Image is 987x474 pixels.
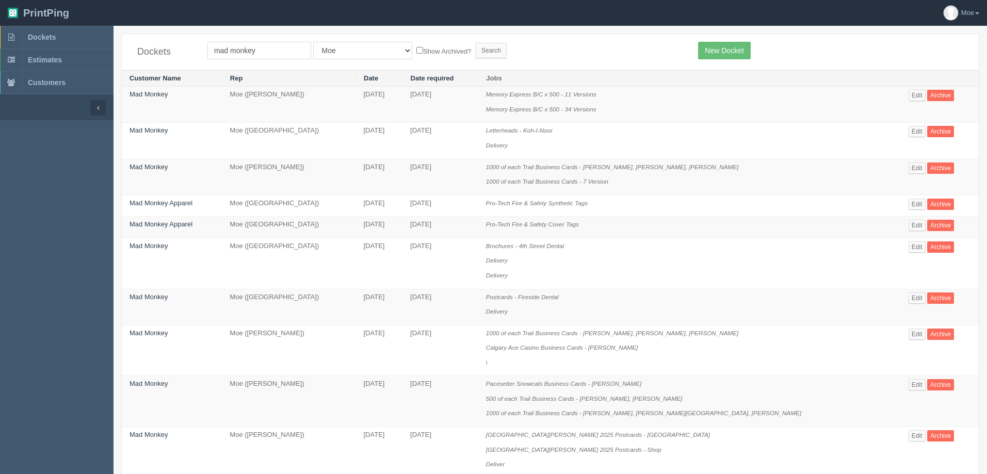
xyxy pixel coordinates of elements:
[402,217,478,238] td: [DATE]
[130,380,168,387] a: Mad Monkey
[486,380,641,387] i: Pacesetter Snowcats Business Cards - [PERSON_NAME]
[909,199,926,210] a: Edit
[402,159,478,195] td: [DATE]
[486,242,564,249] i: Brochures - 4th Street Dental
[28,56,62,64] span: Estimates
[909,379,926,390] a: Edit
[486,446,661,453] i: [GEOGRAPHIC_DATA][PERSON_NAME] 2025 Postcards - Shop
[356,123,403,159] td: [DATE]
[909,241,926,253] a: Edit
[28,33,56,41] span: Dockets
[207,42,311,59] input: Customer Name
[944,6,958,20] img: avatar_default-7531ab5dedf162e01f1e0bb0964e6a185e93c5c22dfe317fb01d7f8cd2b1632c.jpg
[222,123,355,159] td: Moe ([GEOGRAPHIC_DATA])
[927,329,954,340] a: Archive
[364,74,378,82] a: Date
[927,220,954,231] a: Archive
[927,241,954,253] a: Archive
[486,200,588,206] i: Pro-Tech Fire & Safety Synthetic Tags
[486,410,801,416] i: 1000 of each Trail Business Cards - [PERSON_NAME], [PERSON_NAME][GEOGRAPHIC_DATA], [PERSON_NAME]
[130,293,168,301] a: Mad Monkey
[402,87,478,123] td: [DATE]
[130,74,181,82] a: Customer Name
[130,163,168,171] a: Mad Monkey
[130,329,168,337] a: Mad Monkey
[909,220,926,231] a: Edit
[486,330,739,336] i: 1000 of each Trail Business Cards - [PERSON_NAME], [PERSON_NAME], [PERSON_NAME]
[416,45,471,57] label: Show Archived?
[130,431,168,438] a: Mad Monkey
[909,292,926,304] a: Edit
[356,289,403,325] td: [DATE]
[476,43,507,58] input: Search
[486,431,710,438] i: [GEOGRAPHIC_DATA][PERSON_NAME] 2025 Postcards - [GEOGRAPHIC_DATA]
[486,142,508,149] i: Delivery
[909,162,926,174] a: Edit
[222,325,355,376] td: Moe ([PERSON_NAME])
[411,74,454,82] a: Date required
[356,87,403,123] td: [DATE]
[909,329,926,340] a: Edit
[927,162,954,174] a: Archive
[230,74,243,82] a: Rep
[486,127,553,134] i: Letterheads - Koh-I-Noor
[927,90,954,101] a: Archive
[222,195,355,217] td: Moe ([GEOGRAPHIC_DATA])
[222,217,355,238] td: Moe ([GEOGRAPHIC_DATA])
[486,293,559,300] i: Postcards - Fireside Dental
[486,91,596,97] i: Memory Express B/C x 500 - 11 Versions
[130,126,168,134] a: Mad Monkey
[909,430,926,442] a: Edit
[486,106,596,112] i: Memory Express B/C x 500 - 34 Versions
[356,325,403,376] td: [DATE]
[402,289,478,325] td: [DATE]
[356,195,403,217] td: [DATE]
[356,376,403,427] td: [DATE]
[478,70,901,87] th: Jobs
[8,8,18,18] img: logo-3e63b451c926e2ac314895c53de4908e5d424f24456219fb08d385ab2e579770.png
[222,159,355,195] td: Moe ([PERSON_NAME])
[130,242,168,250] a: Mad Monkey
[927,430,954,442] a: Archive
[222,87,355,123] td: Moe ([PERSON_NAME])
[356,217,403,238] td: [DATE]
[486,257,508,264] i: Delivery
[486,221,579,227] i: Pro-Tech Fire & Safety Cover Tags
[402,325,478,376] td: [DATE]
[486,178,608,185] i: 1000 of each Trail Business Cards - 7 Version
[486,164,739,170] i: 1000 of each Trail Business Cards - [PERSON_NAME], [PERSON_NAME], [PERSON_NAME]
[927,379,954,390] a: Archive
[130,199,192,207] a: Mad Monkey Apparel
[909,126,926,137] a: Edit
[137,47,192,57] h4: Dockets
[130,220,192,228] a: Mad Monkey Apparel
[927,199,954,210] a: Archive
[486,461,505,467] i: Deliver
[222,289,355,325] td: Moe ([GEOGRAPHIC_DATA])
[222,376,355,427] td: Moe ([PERSON_NAME])
[28,78,66,87] span: Customers
[356,238,403,289] td: [DATE]
[130,90,168,98] a: Mad Monkey
[402,376,478,427] td: [DATE]
[486,359,488,366] i: \
[486,308,508,315] i: Delivery
[927,292,954,304] a: Archive
[402,238,478,289] td: [DATE]
[927,126,954,137] a: Archive
[402,123,478,159] td: [DATE]
[416,47,423,54] input: Show Archived?
[356,159,403,195] td: [DATE]
[698,42,750,59] a: New Docket
[486,272,508,279] i: Delivery
[222,238,355,289] td: Moe ([GEOGRAPHIC_DATA])
[402,195,478,217] td: [DATE]
[909,90,926,101] a: Edit
[486,395,682,402] i: 500 of each Trail Business Cards - [PERSON_NAME], [PERSON_NAME]
[486,344,638,351] i: Calgary Ace Casino Business Cards - [PERSON_NAME]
